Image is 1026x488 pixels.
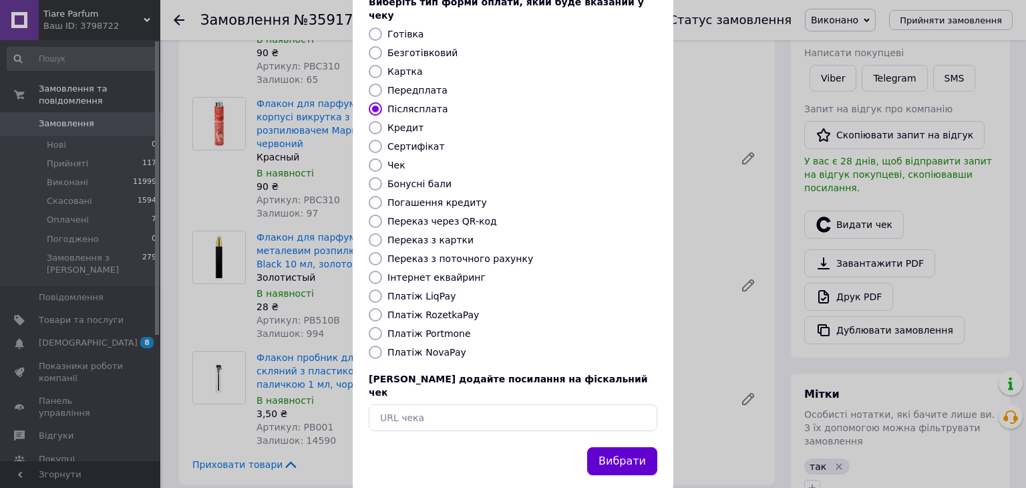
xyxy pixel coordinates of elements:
label: Картка [387,66,423,77]
label: Погашення кредиту [387,197,487,208]
label: Платіж LiqPay [387,291,456,301]
label: Сертифікат [387,141,445,152]
label: Безготівковий [387,47,458,58]
label: Передплата [387,85,448,96]
input: URL чека [369,404,657,431]
button: Вибрати [587,447,657,476]
span: [PERSON_NAME] додайте посилання на фіскальний чек [369,374,648,398]
label: Кредит [387,122,423,133]
label: Чек [387,160,405,170]
label: Бонусні бали [387,178,452,189]
label: Готівка [387,29,423,39]
label: Переказ з поточного рахунку [387,253,533,264]
label: Платіж NovaPay [387,347,466,358]
label: Післясплата [387,104,448,114]
label: Платіж Portmone [387,328,471,339]
label: Переказ через QR-код [387,216,497,227]
label: Платіж RozetkaPay [387,310,479,320]
label: Переказ з картки [387,235,474,245]
label: Інтернет еквайринг [387,272,486,283]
